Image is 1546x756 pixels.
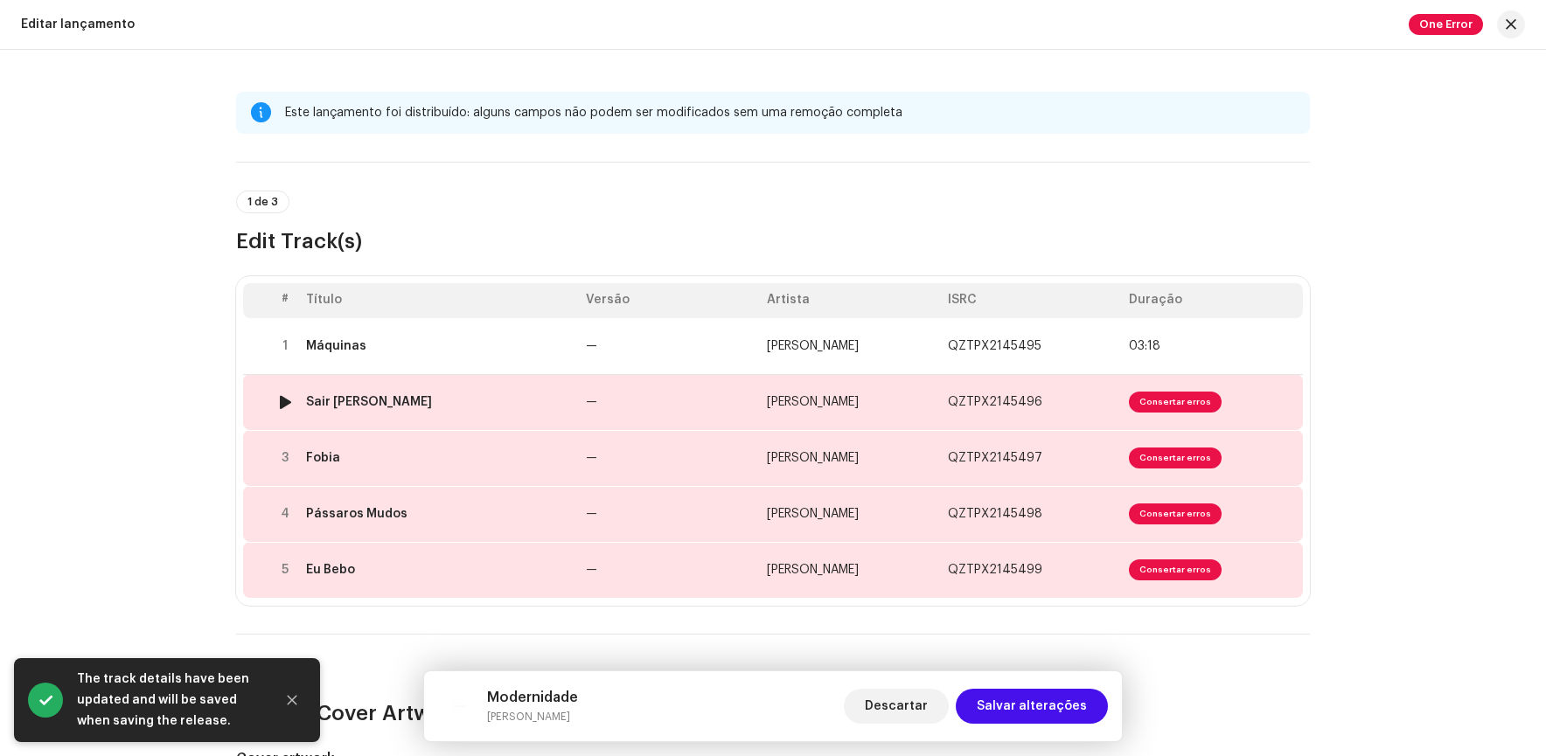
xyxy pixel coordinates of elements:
[948,508,1042,520] span: QZTPX2145498
[948,396,1042,408] span: QZTPX2145496
[487,687,578,708] h5: Modernidade
[586,452,597,464] span: —
[948,452,1042,464] span: QZTPX2145497
[767,564,859,576] span: Felipe Tavares
[306,451,340,465] div: Fobia
[760,283,941,318] th: Artista
[236,227,1310,255] h3: Edit Track(s)
[275,683,310,718] button: Close
[586,564,597,576] span: —
[767,396,859,408] span: Felipe Tavares
[487,708,578,725] small: Modernidade
[948,564,1042,576] span: QZTPX2145499
[948,340,1041,352] span: QZTPX2145495
[1122,283,1303,318] th: Duração
[306,339,366,353] div: Máquinas
[271,283,299,318] th: #
[767,508,859,520] span: Felipe Tavares
[1129,503,1222,524] span: Consertar erros
[77,669,261,732] div: The track details have been updated and will be saved when saving the release.
[1129,447,1222,468] span: Consertar erros
[1129,559,1222,580] span: Consertar erros
[941,283,1122,318] th: ISRC
[1129,392,1222,413] span: Consertar erros
[579,283,760,318] th: Versão
[767,452,859,464] span: Felipe Tavares
[285,102,1296,123] div: Este lançamento foi distribuído: alguns campos não podem ser modificados sem uma remoção completa
[865,689,928,724] span: Descartar
[299,283,579,318] th: Título
[586,508,597,520] span: —
[306,507,407,521] div: Pássaros Mudos
[438,685,480,727] img: 17623298-975f-41af-af8b-947ab16e6546
[956,689,1108,724] button: Salvar alterações
[767,340,859,352] span: Felipe Tavares
[977,689,1087,724] span: Salvar alterações
[306,563,355,577] div: Eu Bebo
[586,340,597,352] span: —
[586,396,597,408] span: —
[844,689,949,724] button: Descartar
[306,395,432,409] div: Sair da Massa
[1129,339,1160,353] span: 03:18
